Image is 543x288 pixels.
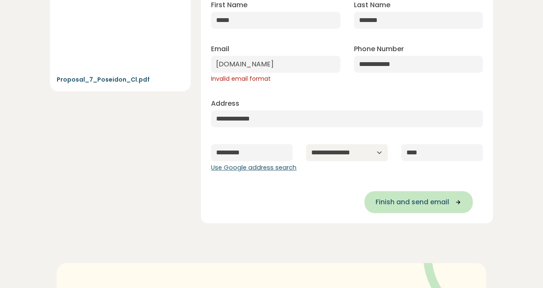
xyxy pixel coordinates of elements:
[211,163,296,173] button: Use Google address search
[354,44,404,54] label: Phone Number
[211,74,340,83] div: Invalid email format
[211,99,239,109] label: Address
[365,191,473,213] button: Finish and send email
[211,44,229,54] label: Email
[57,75,184,84] p: Proposal_7_Poseidon_Cl.pdf
[376,197,449,207] span: Finish and send email
[211,56,340,73] input: Enter email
